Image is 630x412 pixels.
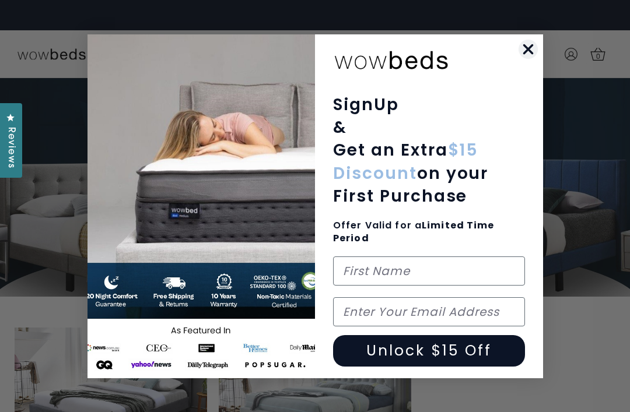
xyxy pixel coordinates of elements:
img: 654b37c0-041b-4dc1-9035-2cedd1fa2a67.jpeg [87,34,316,378]
span: Offer Valid for a [333,219,495,245]
span: & [333,116,347,139]
img: wowbeds-logo-2 [333,43,450,76]
span: Get an Extra on your First Purchase [333,139,488,207]
button: Close dialog [518,39,538,59]
span: Limited Time Period [333,219,495,245]
span: SignUp [333,93,399,116]
input: First Name [333,256,525,286]
input: Enter Your Email Address [333,297,525,326]
span: $15 Discount [333,139,478,184]
button: Unlock $15 Off [333,335,525,367]
span: Reviews [3,127,18,168]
